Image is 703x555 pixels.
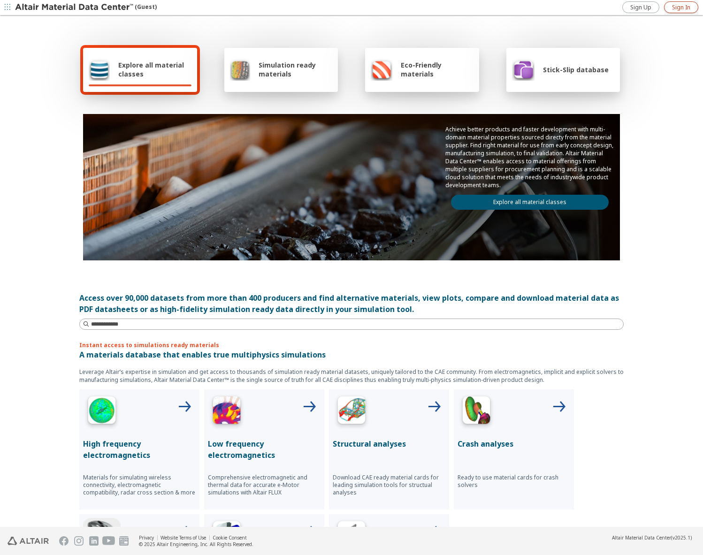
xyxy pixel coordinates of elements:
[79,349,624,360] p: A materials database that enables true multiphysics simulations
[8,537,49,545] img: Altair Engineering
[630,4,651,11] span: Sign Up
[543,65,609,74] span: Stick-Slip database
[512,58,535,81] img: Stick-Slip database
[333,474,445,496] p: Download CAE ready material cards for leading simulation tools for structual analyses
[208,474,321,496] p: Comprehensive electromagnetic and thermal data for accurate e-Motor simulations with Altair FLUX
[139,534,154,541] a: Privacy
[213,534,247,541] a: Cookie Consent
[454,389,574,509] button: Crash Analyses IconCrash analysesReady to use material cards for crash solvers
[612,534,671,541] span: Altair Material Data Center
[230,58,250,81] img: Simulation ready materials
[79,341,624,349] p: Instant access to simulations ready materials
[160,534,206,541] a: Website Terms of Use
[451,195,609,210] a: Explore all material classes
[329,389,449,509] button: Structural Analyses IconStructural analysesDownload CAE ready material cards for leading simulati...
[458,474,570,489] p: Ready to use material cards for crash solvers
[672,4,690,11] span: Sign In
[15,3,157,12] div: (Guest)
[458,438,570,449] p: Crash analyses
[204,389,324,509] button: Low Frequency IconLow frequency electromagneticsComprehensive electromagnetic and thermal data fo...
[445,125,614,189] p: Achieve better products and faster development with multi-domain material properties sourced dire...
[401,61,473,78] span: Eco-Friendly materials
[79,292,624,315] div: Access over 90,000 datasets from more than 400 producers and find alternative materials, view plo...
[622,1,659,13] a: Sign Up
[259,61,332,78] span: Simulation ready materials
[208,393,245,431] img: Low Frequency Icon
[208,438,321,461] p: Low frequency electromagnetics
[139,541,253,547] div: © 2025 Altair Engineering, Inc. All Rights Reserved.
[89,58,110,81] img: Explore all material classes
[333,393,370,431] img: Structural Analyses Icon
[79,368,624,384] p: Leverage Altair’s expertise in simulation and get access to thousands of simulation ready materia...
[458,393,495,431] img: Crash Analyses Icon
[333,438,445,449] p: Structural analyses
[83,438,196,461] p: High frequency electromagnetics
[15,3,135,12] img: Altair Material Data Center
[83,393,121,431] img: High Frequency Icon
[612,534,692,541] div: (v2025.1)
[83,474,196,496] p: Materials for simulating wireless connectivity, electromagnetic compatibility, radar cross sectio...
[79,389,199,509] button: High Frequency IconHigh frequency electromagneticsMaterials for simulating wireless connectivity,...
[118,61,191,78] span: Explore all material classes
[371,58,392,81] img: Eco-Friendly materials
[664,1,698,13] a: Sign In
